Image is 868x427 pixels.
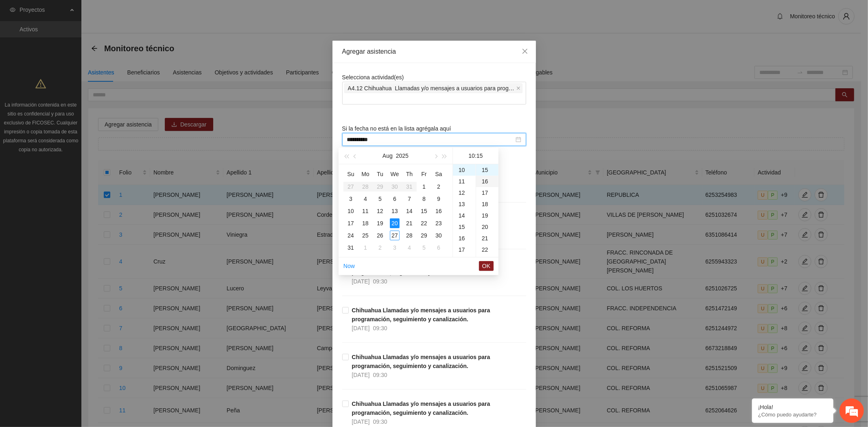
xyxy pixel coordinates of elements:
td: 2025-08-05 [373,193,387,205]
div: 18 [453,255,476,267]
th: Th [402,168,417,181]
strong: Chihuahua Llamadas y/o mensajes a usuarios para programación, seguimiento y canalización. [352,401,490,416]
div: 17 [346,218,356,228]
div: 1 [419,182,429,192]
span: 09:30 [373,418,387,425]
div: 5 [419,243,429,253]
div: 22 [476,244,498,255]
td: 2025-08-31 [343,242,358,254]
div: 3 [346,194,356,204]
span: close [516,86,520,90]
td: 2025-08-19 [373,217,387,229]
td: 2025-08-20 [387,217,402,229]
div: 7 [404,194,414,204]
textarea: Escriba su mensaje y pulse “Intro” [4,222,155,251]
div: 20 [476,221,498,233]
div: ¡Hola! [758,404,827,410]
td: 2025-08-22 [417,217,431,229]
div: 25 [361,231,370,240]
div: 1 [361,243,370,253]
div: 5 [375,194,385,204]
div: 6 [434,243,444,253]
div: 19 [375,218,385,228]
span: Si la fecha no está en la lista agrégala aquí [342,125,451,132]
td: 2025-09-03 [387,242,402,254]
div: 10 [346,206,356,216]
div: 3 [390,243,400,253]
div: 4 [404,243,414,253]
div: 12 [453,187,476,198]
p: ¿Cómo puedo ayudarte? [758,412,827,418]
td: 2025-08-13 [387,205,402,217]
td: 2025-08-09 [431,193,446,205]
th: Su [343,168,358,181]
div: 16 [453,233,476,244]
td: 2025-08-04 [358,193,373,205]
span: close [522,48,528,54]
div: 16 [434,206,444,216]
span: 09:30 [373,325,387,331]
div: 2 [375,243,385,253]
div: 31 [346,243,356,253]
td: 2025-09-01 [358,242,373,254]
div: 15 [476,164,498,176]
div: 16 [476,176,498,187]
button: Close [514,41,536,63]
td: 2025-08-28 [402,229,417,242]
div: 9 [434,194,444,204]
th: Tu [373,168,387,181]
td: 2025-08-08 [417,193,431,205]
div: 19 [476,210,498,221]
span: A4.12 Chihuahua Llamadas y/o mensajes a usuarios para programación, seguimiento y canalización. [348,84,515,93]
div: 10:15 [456,148,495,164]
td: 2025-08-27 [387,229,402,242]
div: 30 [434,231,444,240]
div: 23 [434,218,444,228]
div: 8 [419,194,429,204]
span: [DATE] [352,278,370,285]
td: 2025-08-25 [358,229,373,242]
div: 14 [453,210,476,221]
div: 26 [375,231,385,240]
td: 2025-08-10 [343,205,358,217]
span: [DATE] [352,325,370,331]
td: 2025-09-02 [373,242,387,254]
div: 27 [390,231,400,240]
div: Chatee con nosotros ahora [42,41,137,52]
span: A4.12 Chihuahua Llamadas y/o mensajes a usuarios para programación, seguimiento y canalización. [344,83,523,93]
div: 20 [390,218,400,228]
td: 2025-08-01 [417,181,431,193]
div: 11 [453,176,476,187]
th: Sa [431,168,446,181]
td: 2025-08-26 [373,229,387,242]
div: 14 [404,206,414,216]
span: Estamos en línea. [47,109,112,191]
th: We [387,168,402,181]
div: 18 [361,218,370,228]
span: Selecciona actividad(es) [342,74,404,81]
strong: Chihuahua Llamadas y/o mensajes a usuarios para programación, seguimiento y canalización. [352,354,490,369]
td: 2025-09-05 [417,242,431,254]
td: 2025-08-02 [431,181,446,193]
div: 28 [404,231,414,240]
div: 11 [361,206,370,216]
div: 15 [453,221,476,233]
th: Mo [358,168,373,181]
td: 2025-08-21 [402,217,417,229]
button: 2025 [396,148,409,164]
div: 6 [390,194,400,204]
div: 18 [476,198,498,210]
td: 2025-08-12 [373,205,387,217]
td: 2025-08-29 [417,229,431,242]
div: 10 [453,164,476,176]
td: 2025-08-11 [358,205,373,217]
div: 2 [434,182,444,192]
a: Now [343,263,355,269]
td: 2025-09-04 [402,242,417,254]
td: 2025-08-15 [417,205,431,217]
div: 22 [419,218,429,228]
td: 2025-08-07 [402,193,417,205]
div: 17 [476,187,498,198]
td: 2025-08-23 [431,217,446,229]
div: 21 [476,233,498,244]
